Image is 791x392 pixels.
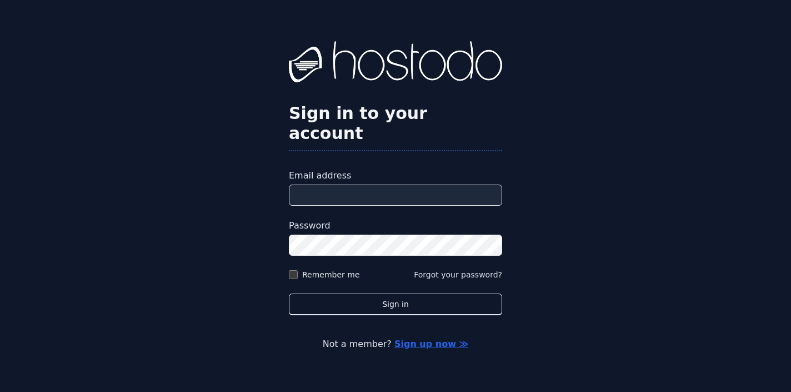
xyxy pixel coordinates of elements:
button: Forgot your password? [414,269,502,280]
label: Remember me [302,269,360,280]
h2: Sign in to your account [289,103,502,143]
p: Not a member? [53,338,738,351]
label: Email address [289,169,502,182]
label: Password [289,219,502,232]
img: Hostodo [289,41,502,86]
a: Sign up now ≫ [394,339,468,349]
button: Sign in [289,294,502,315]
